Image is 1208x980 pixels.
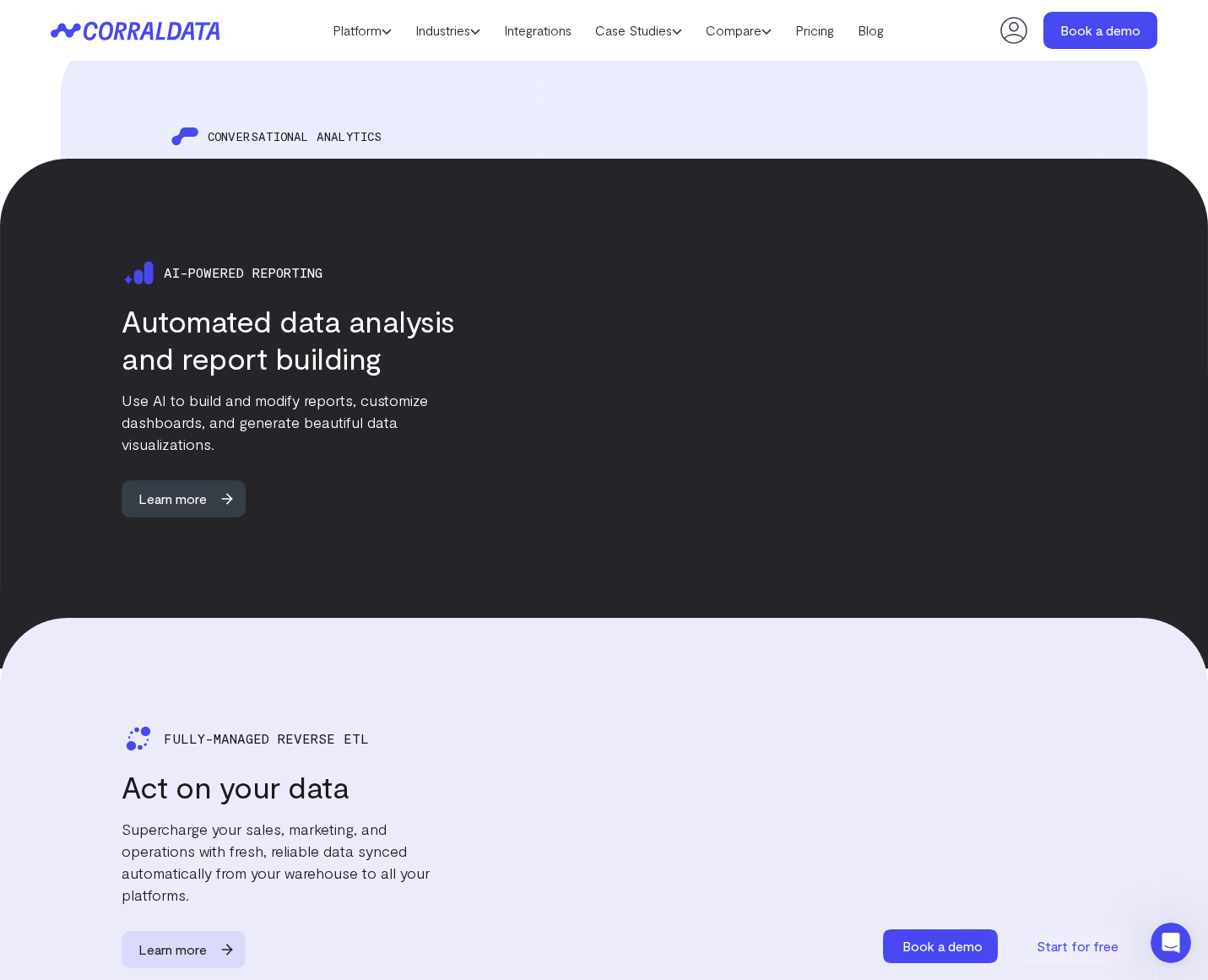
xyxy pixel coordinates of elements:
a: Start for free [1018,929,1136,963]
a: Platform [321,18,404,43]
span: Book a demo [902,938,983,954]
span: Ai-powered reporting [164,264,322,279]
span: Start for free [1037,938,1119,954]
a: Industries [404,18,492,43]
iframe: Intercom live chat [1151,923,1191,963]
span: CONVERSATIONAL ANALYTICS [208,129,382,143]
a: Case Studies [583,18,694,43]
p: Supercharge your sales, marketing, and operations with fresh, reliable data synced automatically ... [122,818,456,906]
a: Pricing [783,18,846,43]
a: Book a demo [883,929,1001,963]
a: Learn more [122,479,261,517]
a: Book a demo [1043,12,1157,49]
a: Integrations [492,18,583,43]
h3: Automated data analysis and report building [122,301,456,376]
a: Learn more [122,931,261,968]
span: Learn more [122,931,224,968]
h3: Act on your data [122,768,456,805]
a: Compare [694,18,783,43]
span: Learn more [122,479,224,517]
a: Blog [846,18,896,43]
span: Fully-managed Reverse Etl [164,731,369,746]
p: Use AI to build and modify reports, customize dashboards, and generate beautiful data visualizati... [122,388,456,454]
